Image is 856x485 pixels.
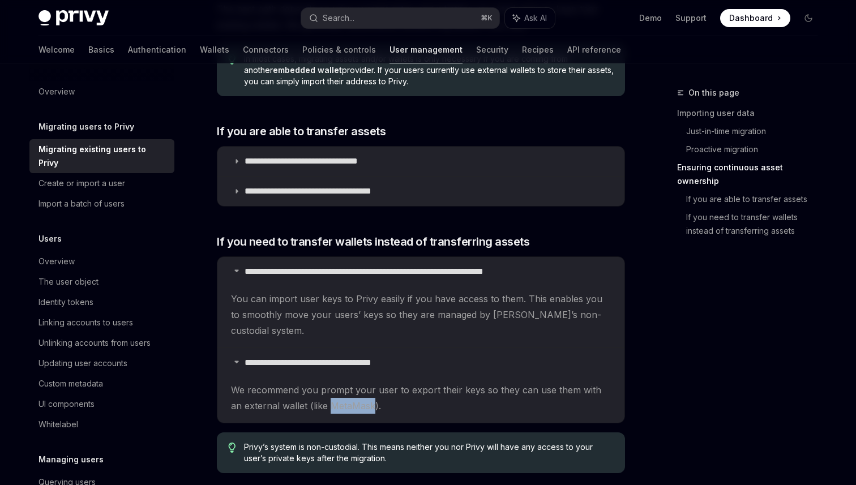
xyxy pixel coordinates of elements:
a: Support [675,12,707,24]
span: Privy’s system is non-custodial. This means neither you nor Privy will have any access to your us... [244,441,614,464]
a: Dashboard [720,9,790,27]
a: Updating user accounts [29,353,174,374]
a: Identity tokens [29,292,174,312]
a: Migrating existing users to Privy [29,139,174,173]
a: Create or import a user [29,173,174,194]
span: If you need to transfer wallets instead of transferring assets [217,234,529,250]
a: UI components [29,394,174,414]
span: If you are able to transfer assets [217,123,386,139]
button: Search...⌘K [301,8,499,28]
a: API reference [567,36,621,63]
a: Welcome [38,36,75,63]
a: Linking accounts to users [29,312,174,333]
a: Demo [639,12,662,24]
a: Recipes [522,36,554,63]
a: Just-in-time migration [686,122,827,140]
div: Custom metadata [38,377,103,390]
div: Import a batch of users [38,197,125,211]
a: Security [476,36,508,63]
a: Authentication [128,36,186,63]
div: Unlinking accounts from users [38,336,151,350]
button: Toggle dark mode [799,9,818,27]
h5: Users [38,232,62,246]
div: Whitelabel [38,418,78,431]
a: Proactive migration [686,140,827,158]
div: Updating user accounts [38,357,127,370]
a: Whitelabel [29,414,174,435]
svg: Tip [228,443,236,453]
span: Dashboard [729,12,773,24]
a: Overview [29,251,174,272]
span: ⌘ K [481,14,493,23]
a: Unlinking accounts from users [29,333,174,353]
span: You can import user keys to Privy easily if you have access to them. This enables you to smoothly... [231,291,611,338]
img: dark logo [38,10,109,26]
a: Basics [88,36,114,63]
a: Connectors [243,36,289,63]
div: Identity tokens [38,295,93,309]
div: Linking accounts to users [38,316,133,329]
a: If you need to transfer wallets instead of transferring assets [686,208,827,240]
div: Migrating existing users to Privy [38,143,168,170]
h5: Migrating users to Privy [38,120,134,134]
a: Custom metadata [29,374,174,394]
a: User management [390,36,463,63]
div: Overview [38,85,75,98]
h5: Managing users [38,453,104,466]
div: Create or import a user [38,177,125,190]
span: Ask AI [524,12,547,24]
div: Search... [323,11,354,25]
a: Import a batch of users [29,194,174,214]
a: Wallets [200,36,229,63]
button: Ask AI [505,8,555,28]
a: Importing user data [677,104,827,122]
span: We recommend you prompt your user to export their keys so they can use them with an external wall... [231,382,611,414]
div: The user object [38,275,99,289]
a: The user object [29,272,174,292]
span: On this page [688,86,739,100]
a: Policies & controls [302,36,376,63]
div: UI components [38,397,95,411]
span: In most cases, migrating assets and/or wallets is only necessary if you are coming from another p... [244,53,614,87]
div: Overview [38,255,75,268]
a: If you are able to transfer assets [686,190,827,208]
strong: embedded wallet [273,65,342,75]
a: Ensuring continuous asset ownership [677,158,827,190]
a: Overview [29,81,174,102]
